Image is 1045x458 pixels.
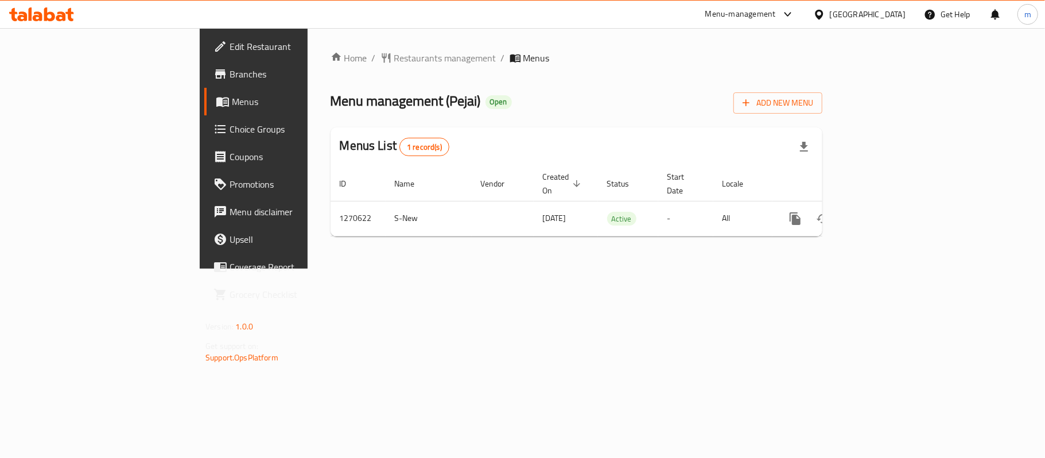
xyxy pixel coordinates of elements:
button: Change Status [809,205,837,232]
div: Total records count [399,138,449,156]
a: Branches [204,60,374,88]
a: Menus [204,88,374,115]
table: enhanced table [331,166,901,236]
span: Menu management ( Pejai ) [331,88,481,114]
a: Upsell [204,226,374,253]
span: 1 record(s) [400,142,449,153]
span: Upsell [230,232,365,246]
div: Menu-management [705,7,776,21]
span: Locale [722,177,759,191]
td: S-New [386,201,472,236]
span: Start Date [667,170,700,197]
span: Created On [543,170,584,197]
span: Coupons [230,150,365,164]
a: Choice Groups [204,115,374,143]
span: Restaurants management [394,51,496,65]
a: Coverage Report [204,253,374,281]
div: [GEOGRAPHIC_DATA] [830,8,906,21]
a: Grocery Checklist [204,281,374,308]
nav: breadcrumb [331,51,822,65]
span: Status [607,177,644,191]
span: Branches [230,67,365,81]
span: Get support on: [205,339,258,354]
td: - [658,201,713,236]
span: Version: [205,319,234,334]
button: more [782,205,809,232]
a: Promotions [204,170,374,198]
span: Coverage Report [230,260,365,274]
span: Add New Menu [743,96,813,110]
span: Vendor [481,177,520,191]
span: Choice Groups [230,122,365,136]
td: All [713,201,772,236]
span: Menu disclaimer [230,205,365,219]
span: Name [395,177,430,191]
span: 1.0.0 [235,319,253,334]
a: Coupons [204,143,374,170]
span: m [1024,8,1031,21]
li: / [501,51,505,65]
span: Active [607,212,636,226]
span: Grocery Checklist [230,288,365,301]
span: Menus [232,95,365,108]
span: Edit Restaurant [230,40,365,53]
span: Menus [523,51,550,65]
a: Menu disclaimer [204,198,374,226]
a: Restaurants management [380,51,496,65]
button: Add New Menu [733,92,822,114]
a: Edit Restaurant [204,33,374,60]
span: [DATE] [543,211,566,226]
div: Open [485,95,512,109]
a: Support.OpsPlatform [205,350,278,365]
h2: Menus List [340,137,449,156]
span: Promotions [230,177,365,191]
th: Actions [772,166,901,201]
span: Open [485,97,512,107]
div: Export file [790,133,818,161]
span: ID [340,177,362,191]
